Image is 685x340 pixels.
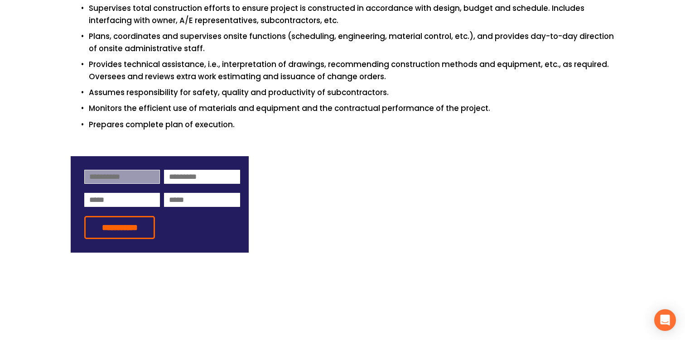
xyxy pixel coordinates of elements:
[654,309,676,331] div: Open Intercom Messenger
[89,2,614,27] p: Supervises total construction efforts to ensure project is constructed in accordance with design,...
[89,102,614,115] p: Monitors the efficient use of materials and equipment and the contractual performance of the proj...
[89,119,614,131] p: Prepares complete plan of execution.
[89,30,614,55] p: Plans, coordinates and supervises onsite functions (scheduling, engineering, material control, et...
[89,58,614,83] p: Provides technical assistance, i.e., interpretation of drawings, recommending construction method...
[89,86,614,99] p: Assumes responsibility for safety, quality and productivity of subcontractors.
